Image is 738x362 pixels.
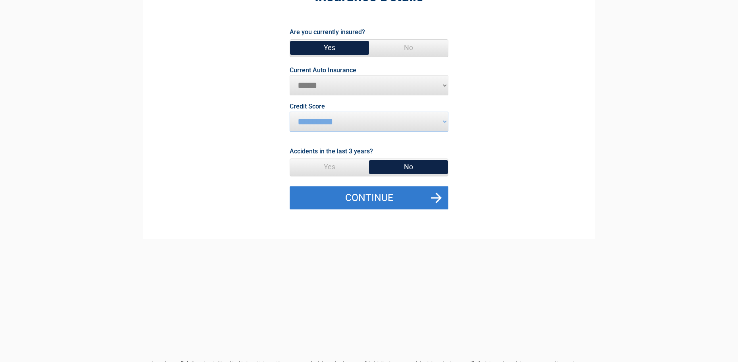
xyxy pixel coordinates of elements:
span: No [369,159,448,175]
label: Are you currently insured? [290,27,365,37]
label: Accidents in the last 3 years? [290,146,373,157]
span: Yes [290,159,369,175]
label: Current Auto Insurance [290,67,356,74]
span: Yes [290,40,369,56]
span: No [369,40,448,56]
button: Continue [290,186,448,209]
label: Credit Score [290,103,325,110]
